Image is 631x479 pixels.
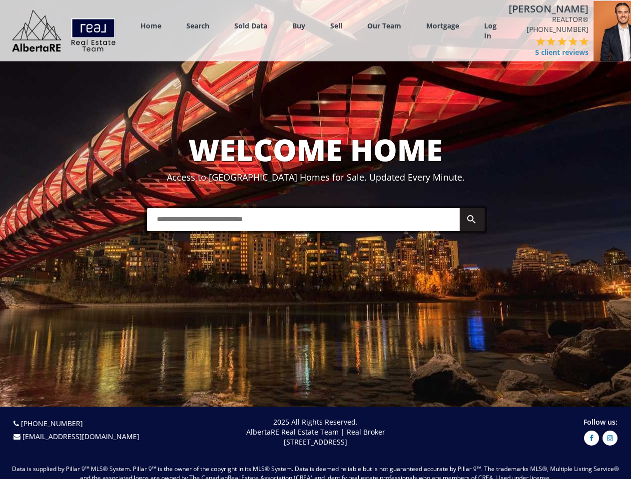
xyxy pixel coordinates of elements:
[536,37,545,46] img: 1 of 5 stars
[558,37,567,46] img: 3 of 5 stars
[484,21,497,41] a: Log In
[569,37,578,46] img: 4 of 5 stars
[426,21,459,30] a: Mortgage
[186,21,209,30] a: Search
[140,21,161,30] a: Home
[292,21,305,30] a: Buy
[234,21,267,30] a: Sold Data
[367,21,401,30] a: Our Team
[21,419,83,428] a: [PHONE_NUMBER]
[527,24,589,34] a: [PHONE_NUMBER]
[166,417,465,447] p: 2025 All Rights Reserved. AlbertaRE Real Estate Team | Real Broker
[509,3,589,14] h4: [PERSON_NAME]
[7,7,121,54] img: Logo
[534,47,589,57] span: 5 client reviews
[22,432,139,441] a: [EMAIL_ADDRESS][DOMAIN_NAME]
[509,14,589,24] span: REALTOR®
[584,417,618,427] span: Follow us:
[167,171,465,183] span: Access to [GEOGRAPHIC_DATA] Homes for Sale. Updated Every Minute.
[580,37,589,46] img: 5 of 5 stars
[2,133,629,166] h1: WELCOME HOME
[330,21,342,30] a: Sell
[284,437,347,447] span: [STREET_ADDRESS]
[547,37,556,46] img: 2 of 5 stars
